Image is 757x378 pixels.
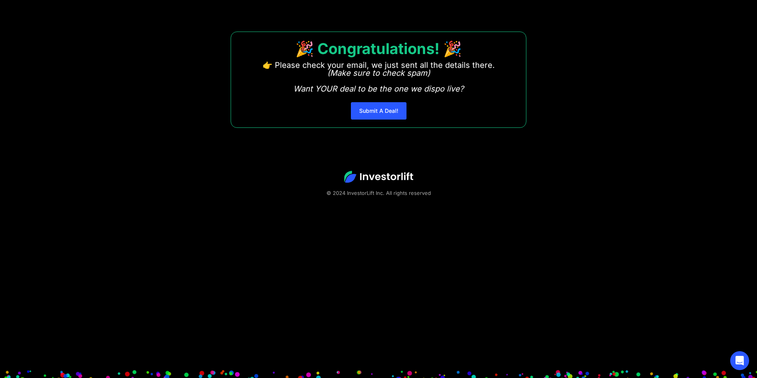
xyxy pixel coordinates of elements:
div: Open Intercom Messenger [730,351,749,370]
strong: 🎉 Congratulations! 🎉 [295,39,462,58]
em: (Make sure to check spam) Want YOUR deal to be the one we dispo live? [293,68,464,94]
a: Submit A Deal! [351,102,406,120]
p: 👉 Please check your email, we just sent all the details there. ‍ [263,61,495,93]
div: © 2024 InvestorLift Inc. All rights reserved [28,189,729,197]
